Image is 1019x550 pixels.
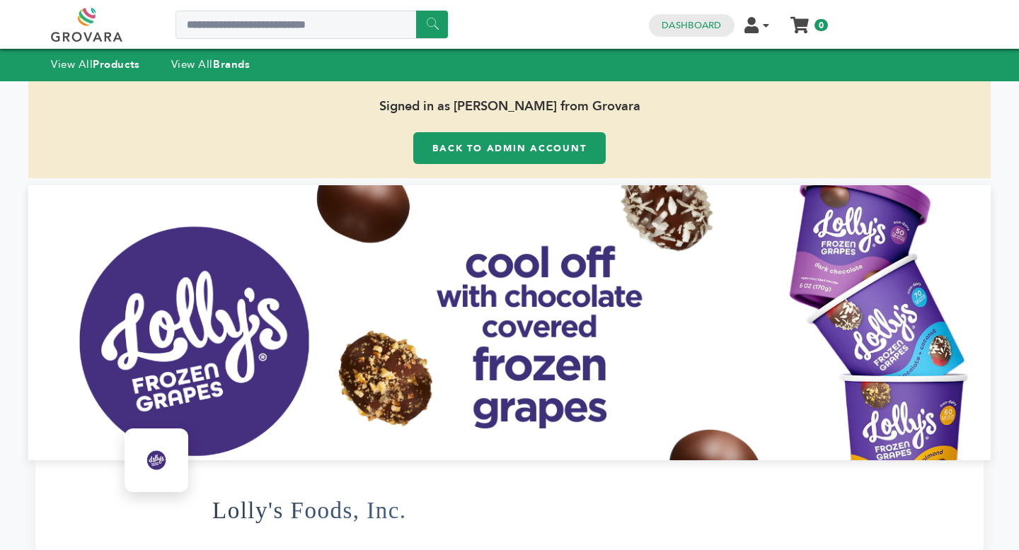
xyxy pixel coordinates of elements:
[814,19,828,31] span: 0
[413,132,606,164] a: Back to Admin Account
[93,57,139,71] strong: Products
[28,81,991,132] span: Signed in as [PERSON_NAME] from Grovara
[51,57,140,71] a: View AllProducts
[213,57,250,71] strong: Brands
[175,11,448,39] input: Search a product or brand...
[171,57,251,71] a: View AllBrands
[792,13,808,28] a: My Cart
[662,19,721,32] a: Dashboard
[212,476,407,545] h1: Lolly's Foods, Inc.
[128,432,185,488] img: Lolly's Foods, Inc. Logo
